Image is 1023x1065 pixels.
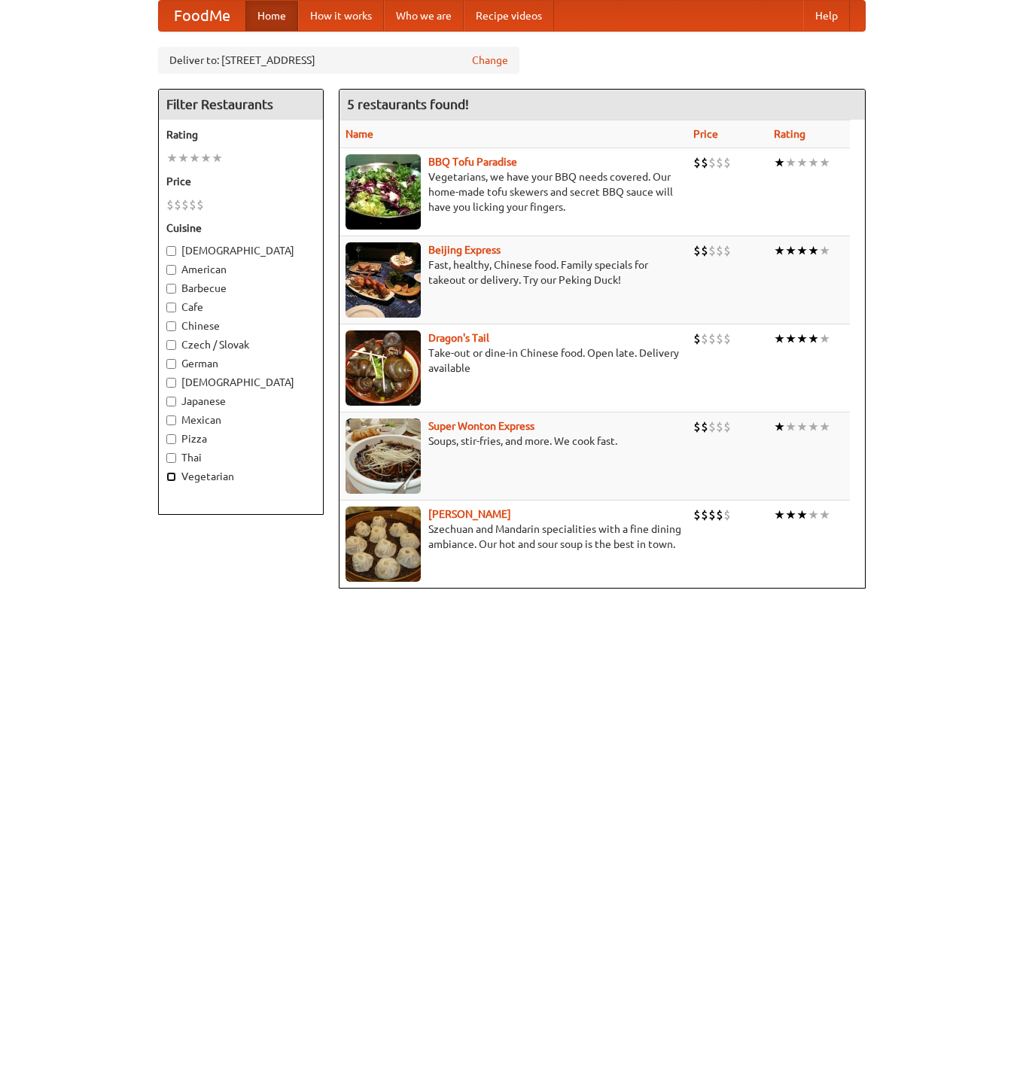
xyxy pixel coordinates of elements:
[693,128,718,140] a: Price
[346,330,421,406] img: dragon.jpg
[166,431,315,446] label: Pizza
[723,418,731,435] li: $
[808,418,819,435] li: ★
[774,507,785,523] li: ★
[716,507,723,523] li: $
[785,154,796,171] li: ★
[346,169,682,215] p: Vegetarians, we have your BBQ needs covered. Our home-made tofu skewers and secret BBQ sauce will...
[819,330,830,347] li: ★
[785,242,796,259] li: ★
[803,1,850,31] a: Help
[212,150,223,166] li: ★
[796,330,808,347] li: ★
[774,154,785,171] li: ★
[166,262,315,277] label: American
[464,1,554,31] a: Recipe videos
[785,507,796,523] li: ★
[159,1,245,31] a: FoodMe
[298,1,384,31] a: How it works
[166,415,176,425] input: Mexican
[701,242,708,259] li: $
[472,53,508,68] a: Change
[808,242,819,259] li: ★
[723,507,731,523] li: $
[166,337,315,352] label: Czech / Slovak
[796,418,808,435] li: ★
[723,242,731,259] li: $
[166,356,315,371] label: German
[701,418,708,435] li: $
[166,150,178,166] li: ★
[774,242,785,259] li: ★
[819,242,830,259] li: ★
[158,47,519,74] div: Deliver to: [STREET_ADDRESS]
[708,418,716,435] li: $
[723,154,731,171] li: $
[716,418,723,435] li: $
[166,174,315,189] h5: Price
[708,242,716,259] li: $
[346,434,682,449] p: Soups, stir-fries, and more. We cook fast.
[708,154,716,171] li: $
[774,330,785,347] li: ★
[166,300,315,315] label: Cafe
[785,418,796,435] li: ★
[428,156,517,168] a: BBQ Tofu Paradise
[189,150,200,166] li: ★
[166,196,174,213] li: $
[166,340,176,350] input: Czech / Slovak
[166,246,176,256] input: [DEMOGRAPHIC_DATA]
[716,154,723,171] li: $
[785,330,796,347] li: ★
[189,196,196,213] li: $
[166,221,315,236] h5: Cuisine
[819,507,830,523] li: ★
[808,330,819,347] li: ★
[693,330,701,347] li: $
[166,265,176,275] input: American
[428,244,501,256] a: Beijing Express
[796,507,808,523] li: ★
[346,242,421,318] img: beijing.jpg
[166,394,315,409] label: Japanese
[245,1,298,31] a: Home
[346,128,373,140] a: Name
[701,154,708,171] li: $
[166,469,315,484] label: Vegetarian
[174,196,181,213] li: $
[166,281,315,296] label: Barbecue
[200,150,212,166] li: ★
[166,321,176,331] input: Chinese
[796,154,808,171] li: ★
[774,418,785,435] li: ★
[166,397,176,406] input: Japanese
[166,375,315,390] label: [DEMOGRAPHIC_DATA]
[166,359,176,369] input: German
[693,154,701,171] li: $
[384,1,464,31] a: Who we are
[166,378,176,388] input: [DEMOGRAPHIC_DATA]
[346,345,682,376] p: Take-out or dine-in Chinese food. Open late. Delivery available
[428,508,511,520] a: [PERSON_NAME]
[708,330,716,347] li: $
[181,196,189,213] li: $
[808,507,819,523] li: ★
[166,318,315,333] label: Chinese
[166,472,176,482] input: Vegetarian
[701,330,708,347] li: $
[428,332,489,344] a: Dragon's Tail
[166,434,176,444] input: Pizza
[716,330,723,347] li: $
[346,522,682,552] p: Szechuan and Mandarin specialities with a fine dining ambiance. Our hot and sour soup is the best...
[166,450,315,465] label: Thai
[166,303,176,312] input: Cafe
[693,242,701,259] li: $
[428,420,534,432] a: Super Wonton Express
[819,418,830,435] li: ★
[196,196,204,213] li: $
[819,154,830,171] li: ★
